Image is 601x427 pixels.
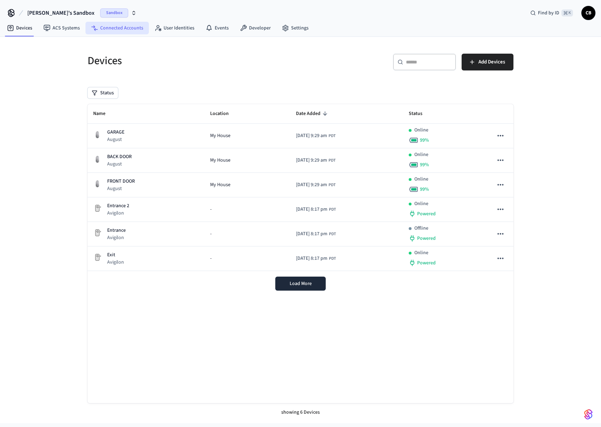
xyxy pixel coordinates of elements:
[210,157,230,164] span: My House
[462,54,513,70] button: Add Devices
[329,157,336,164] span: PDT
[478,57,505,67] span: Add Devices
[414,249,428,257] p: Online
[107,210,129,217] p: Avigilon
[296,255,327,262] span: [DATE] 8:17 pm
[93,204,102,212] img: Placeholder Lock Image
[93,229,102,237] img: Placeholder Lock Image
[234,22,276,34] a: Developer
[88,87,118,99] button: Status
[107,259,124,266] p: Avigilon
[296,181,327,189] span: [DATE] 9:29 am
[100,8,128,18] span: Sandbox
[107,153,132,161] p: BACK DOOR
[417,259,436,266] span: Powered
[88,54,296,68] h5: Devices
[561,9,573,16] span: ⌘ K
[107,178,135,185] p: FRONT DOOR
[210,181,230,189] span: My House
[329,256,336,262] span: PDT
[88,403,513,422] div: showing 6 Devices
[1,22,38,34] a: Devices
[296,132,336,140] div: America/Los_Angeles
[525,7,579,19] div: Find by ID⌘ K
[210,255,212,262] span: -
[107,234,126,241] p: Avigilon
[414,176,428,183] p: Online
[414,200,428,208] p: Online
[414,151,428,158] p: Online
[420,161,429,168] span: 99 %
[210,108,238,119] span: Location
[27,9,95,17] span: [PERSON_NAME]'s Sandbox
[210,206,212,213] span: -
[200,22,234,34] a: Events
[296,206,327,213] span: [DATE] 8:17 pm
[38,22,85,34] a: ACS Systems
[85,22,149,34] a: Connected Accounts
[329,206,336,213] span: PDT
[107,251,124,259] p: Exit
[409,108,431,119] span: Status
[210,132,230,140] span: My House
[107,161,132,168] p: August
[296,157,327,164] span: [DATE] 9:29 am
[420,186,429,193] span: 99 %
[296,230,336,238] div: America/Los_Angeles
[93,253,102,262] img: Placeholder Lock Image
[107,129,124,136] p: GARAGE
[417,235,436,242] span: Powered
[296,132,327,140] span: [DATE] 9:29 am
[296,181,336,189] div: America/Los_Angeles
[584,409,593,420] img: SeamLogoGradient.69752ec5.svg
[149,22,200,34] a: User Identities
[420,137,429,144] span: 99 %
[296,230,327,238] span: [DATE] 8:17 pm
[296,255,336,262] div: America/Los_Angeles
[276,22,314,34] a: Settings
[107,136,124,143] p: August
[329,182,336,188] span: PDT
[107,227,126,234] p: Entrance
[538,9,559,16] span: Find by ID
[581,6,595,20] button: CB
[329,231,336,237] span: PDT
[93,108,115,119] span: Name
[296,206,336,213] div: America/Los_Angeles
[93,130,102,139] img: August Wifi Smart Lock 3rd Gen, Silver, Front
[88,104,513,271] table: sticky table
[296,108,330,119] span: Date Added
[329,133,336,139] span: PDT
[290,280,312,287] span: Load More
[414,225,428,232] p: Offline
[93,179,102,188] img: August Wifi Smart Lock 3rd Gen, Silver, Front
[93,155,102,163] img: August Wifi Smart Lock 3rd Gen, Silver, Front
[417,210,436,217] span: Powered
[107,202,129,210] p: Entrance 2
[107,185,135,192] p: August
[296,157,336,164] div: America/Los_Angeles
[210,230,212,238] span: -
[582,7,595,19] span: CB
[414,127,428,134] p: Online
[275,277,326,291] button: Load More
